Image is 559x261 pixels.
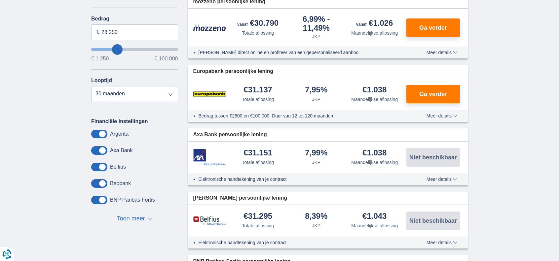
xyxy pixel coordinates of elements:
[422,240,463,245] button: Meer details
[351,30,398,36] div: Maandelijkse aflossing
[419,25,447,31] span: Ga verder
[351,222,398,229] div: Maandelijkse aflossing
[242,159,274,166] div: Totale aflossing
[312,96,320,103] div: JKP
[427,240,458,245] span: Meer details
[193,68,274,75] span: Europabank persoonlijke lening
[351,96,398,103] div: Maandelijkse aflossing
[406,85,460,103] button: Ga verder
[148,217,152,220] span: ▼
[409,218,457,224] span: Niet beschikbaar
[91,48,178,51] input: wantToBorrow
[242,222,274,229] div: Totale aflossing
[237,19,279,28] div: €30.790
[91,56,109,61] span: € 1.250
[427,177,458,181] span: Meer details
[290,15,343,32] div: 6,99%
[91,16,178,22] label: Bedrag
[356,19,393,28] div: €1.026
[305,212,327,221] div: 8,39%
[110,197,155,203] label: BNP Paribas Fortis
[110,131,129,137] label: Argenta
[193,24,226,31] img: product.pl.alt Mozzeno
[115,214,154,223] button: Toon meer ▼
[117,214,145,223] span: Toon meer
[243,212,272,221] div: €31.295
[193,149,226,166] img: product.pl.alt Axa Bank
[110,180,131,186] label: Beobank
[96,28,99,36] span: €
[199,176,402,182] li: Elektronische handtekening van je contract
[193,216,226,226] img: product.pl.alt Belfius
[427,50,458,55] span: Meer details
[312,159,320,166] div: JKP
[199,239,402,246] li: Elektronische handtekening van je contract
[406,18,460,37] button: Ga verder
[351,159,398,166] div: Maandelijkse aflossing
[406,148,460,167] button: Niet beschikbaar
[154,56,178,61] span: € 100.000
[242,96,274,103] div: Totale aflossing
[362,212,387,221] div: €1.043
[110,147,132,153] label: Axa Bank
[305,86,327,95] div: 7,95%
[406,212,460,230] button: Niet beschikbaar
[193,194,287,202] span: [PERSON_NAME] persoonlijke lening
[91,78,112,83] label: Looptijd
[110,164,126,170] label: Belfius
[312,33,320,40] div: JKP
[422,50,463,55] button: Meer details
[362,86,387,95] div: €1.038
[193,131,267,139] span: Axa Bank persoonlijke lening
[193,86,226,102] img: product.pl.alt Europabank
[199,49,402,56] li: [PERSON_NAME] direct online en profiteer van een gepersonaliseerd aanbod
[242,30,274,36] div: Totale aflossing
[422,113,463,118] button: Meer details
[243,86,272,95] div: €31.137
[305,149,327,158] div: 7,99%
[243,149,272,158] div: €31.151
[312,222,320,229] div: JKP
[362,149,387,158] div: €1.038
[427,114,458,118] span: Meer details
[419,91,447,97] span: Ga verder
[91,118,148,124] label: Financiële instellingen
[409,154,457,160] span: Niet beschikbaar
[422,177,463,182] button: Meer details
[199,113,402,119] li: Bedrag tussen €2500 en €100.000; Duur van 12 tot 120 maanden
